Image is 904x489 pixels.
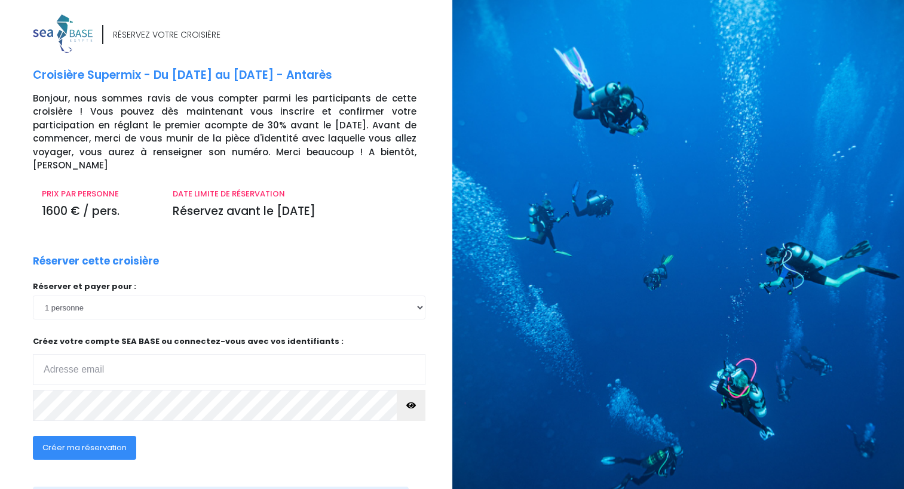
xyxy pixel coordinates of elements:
[33,254,159,269] p: Réserver cette croisière
[42,188,155,200] p: PRIX PAR PERSONNE
[33,336,425,385] p: Créez votre compte SEA BASE ou connectez-vous avec vos identifiants :
[42,203,155,220] p: 1600 € / pers.
[113,29,220,41] div: RÉSERVEZ VOTRE CROISIÈRE
[33,354,425,385] input: Adresse email
[33,14,93,53] img: logo_color1.png
[33,92,443,173] p: Bonjour, nous sommes ravis de vous compter parmi les participants de cette croisière ! Vous pouve...
[173,188,416,200] p: DATE LIMITE DE RÉSERVATION
[33,436,136,460] button: Créer ma réservation
[173,203,416,220] p: Réservez avant le [DATE]
[33,67,443,84] p: Croisière Supermix - Du [DATE] au [DATE] - Antarès
[33,281,425,293] p: Réserver et payer pour :
[42,442,127,453] span: Créer ma réservation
